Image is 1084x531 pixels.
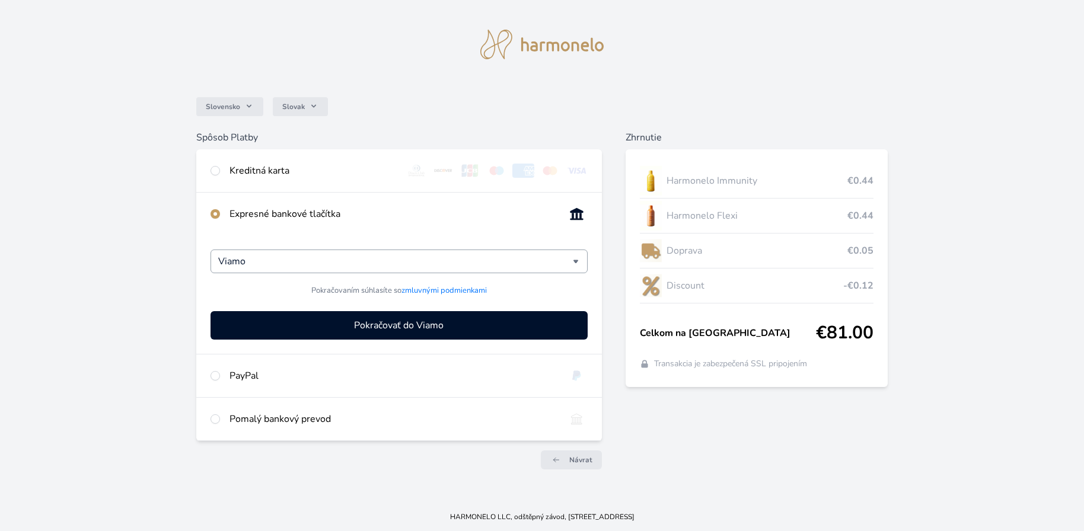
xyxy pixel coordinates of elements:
[847,244,873,258] span: €0.05
[626,130,888,145] h6: Zhrnutie
[541,450,602,469] a: Návrat
[273,97,328,116] button: Slovak
[206,102,240,111] span: Slovensko
[640,271,662,300] img: discount-lo.png
[211,311,587,340] button: Pokračovať do Viamo
[311,285,487,296] span: Pokračovaním súhlasíte so
[196,97,263,116] button: Slovensko
[432,164,454,178] img: discover.svg
[229,164,396,178] div: Kreditná karta
[640,326,816,340] span: Celkom na [GEOGRAPHIC_DATA]
[406,164,428,178] img: diners.svg
[282,102,305,111] span: Slovak
[486,164,508,178] img: maestro.svg
[229,369,556,383] div: PayPal
[480,30,604,59] img: logo.svg
[229,207,556,221] div: Expresné bankové tlačítka
[566,369,588,383] img: paypal.svg
[229,412,556,426] div: Pomalý bankový prevod
[539,164,561,178] img: mc.svg
[566,164,588,178] img: visa.svg
[566,412,588,426] img: bankTransfer_IBAN.svg
[667,209,847,223] span: Harmonelo Flexi
[667,279,843,293] span: Discount
[218,254,572,268] input: Vyhľadávanie...
[459,164,481,178] img: jcb.svg
[401,285,487,296] a: zmluvnými podmienkami
[512,164,534,178] img: amex.svg
[667,244,847,258] span: Doprava
[654,358,807,370] span: Transakcia je zabezpečená SSL pripojením
[354,318,444,332] span: Pokračovať do Viamo
[640,236,662,265] img: delivery-lo.png
[640,201,662,231] img: CLEAN_FLEXI_se_stinem_x-hi_(1)-lo.jpg
[640,166,662,196] img: IMMUNITY_se_stinem_x-lo.jpg
[211,249,587,273] div: Viamo
[566,207,588,221] img: onlineBanking_SK.svg
[816,322,873,344] span: €81.00
[196,130,601,145] h6: Spôsob Platby
[847,174,873,188] span: €0.44
[667,174,847,188] span: Harmonelo Immunity
[843,279,873,293] span: -€0.12
[847,209,873,223] span: €0.44
[569,455,592,465] span: Návrat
